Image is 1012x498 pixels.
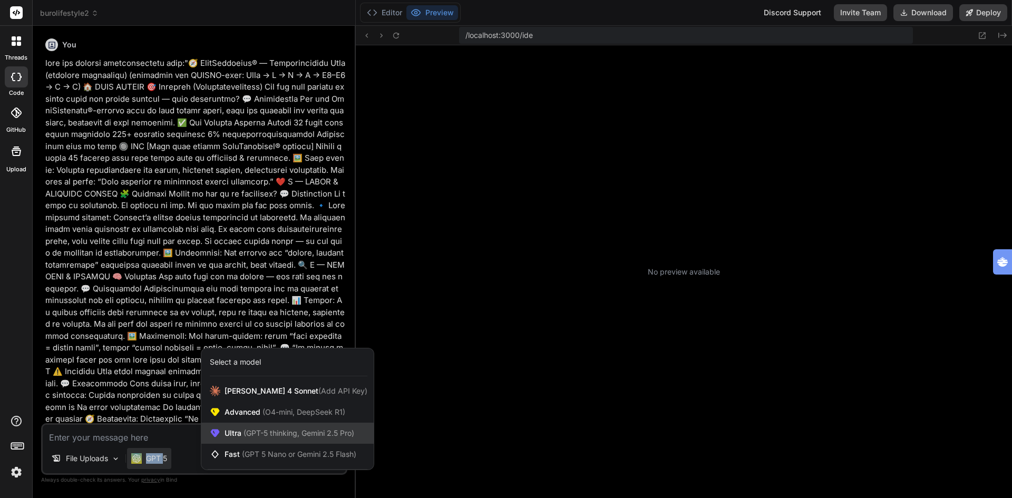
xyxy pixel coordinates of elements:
[225,449,356,460] span: Fast
[6,125,26,134] label: GitHub
[242,450,356,458] span: (GPT 5 Nano or Gemini 2.5 Flash)
[225,428,354,438] span: Ultra
[6,165,26,174] label: Upload
[210,357,261,367] div: Select a model
[225,386,367,396] span: [PERSON_NAME] 4 Sonnet
[241,428,354,437] span: (GPT-5 thinking, Gemini 2.5 Pro)
[318,386,367,395] span: (Add API Key)
[5,53,27,62] label: threads
[9,89,24,97] label: code
[225,407,345,417] span: Advanced
[260,407,345,416] span: (O4-mini, DeepSeek R1)
[7,463,25,481] img: settings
